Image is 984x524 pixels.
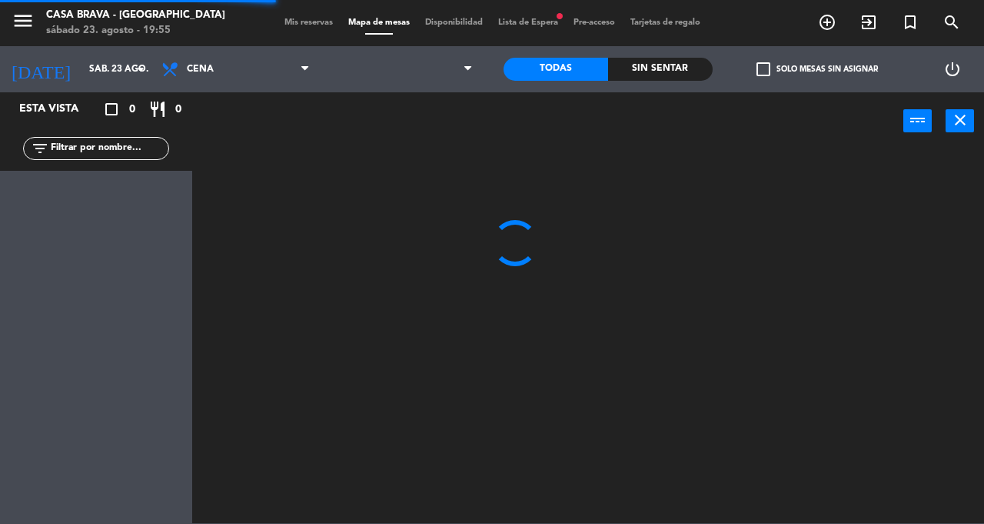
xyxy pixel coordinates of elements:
i: close [951,111,969,129]
span: Disponibilidad [417,18,490,27]
div: Sin sentar [608,58,713,81]
span: Lista de Espera [490,18,566,27]
button: menu [12,9,35,38]
i: search [942,13,961,32]
div: Todas [504,58,608,81]
span: Pre-acceso [566,18,623,27]
input: Filtrar por nombre... [49,140,168,157]
i: power_input [909,111,927,129]
i: crop_square [102,100,121,118]
i: menu [12,9,35,32]
span: Tarjetas de regalo [623,18,708,27]
i: restaurant [148,100,167,118]
i: arrow_drop_down [131,60,150,78]
span: Cena [187,64,214,75]
i: exit_to_app [859,13,878,32]
span: Mis reservas [277,18,341,27]
div: Esta vista [8,100,111,118]
i: add_circle_outline [818,13,836,32]
button: power_input [903,109,932,132]
button: close [946,109,974,132]
span: fiber_manual_record [555,12,564,21]
i: turned_in_not [901,13,919,32]
span: Mapa de mesas [341,18,417,27]
span: check_box_outline_blank [756,62,770,76]
label: Solo mesas sin asignar [756,62,878,76]
span: 0 [129,101,135,118]
div: Casa Brava - [GEOGRAPHIC_DATA] [46,8,225,23]
i: power_settings_new [943,60,962,78]
span: 0 [175,101,181,118]
i: filter_list [31,139,49,158]
div: sábado 23. agosto - 19:55 [46,23,225,38]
